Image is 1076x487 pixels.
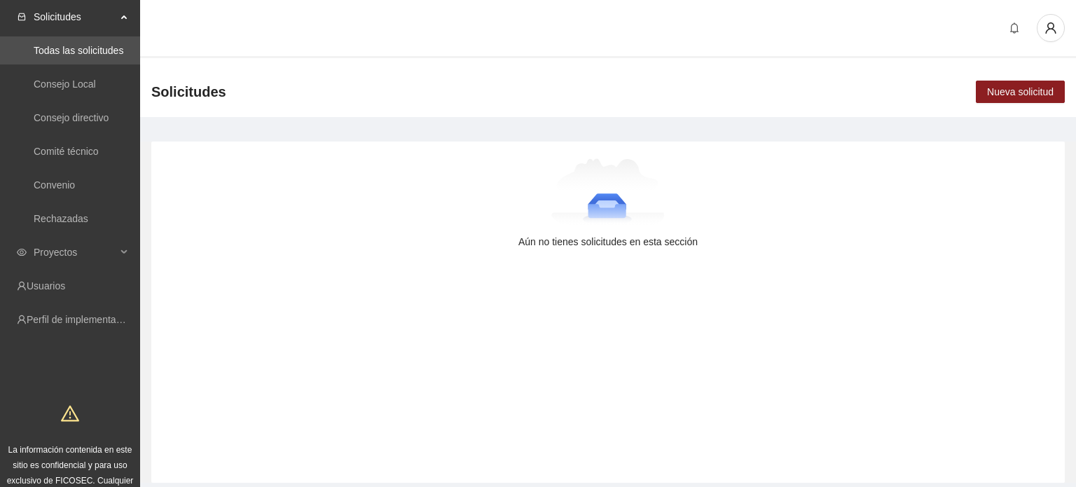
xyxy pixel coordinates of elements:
span: inbox [17,12,27,22]
button: Nueva solicitud [976,81,1065,103]
button: user [1037,14,1065,42]
span: Solicitudes [151,81,226,103]
img: Aún no tienes solicitudes en esta sección [551,158,665,228]
a: Consejo Local [34,78,96,90]
a: Perfil de implementadora [27,314,136,325]
a: Todas las solicitudes [34,45,123,56]
span: warning [61,404,79,423]
div: Aún no tienes solicitudes en esta sección [174,234,1042,249]
a: Usuarios [27,280,65,291]
span: user [1037,22,1064,34]
span: Proyectos [34,238,116,266]
a: Rechazadas [34,213,88,224]
a: Comité técnico [34,146,99,157]
a: Convenio [34,179,75,191]
span: bell [1004,22,1025,34]
span: Nueva solicitud [987,84,1054,100]
span: Solicitudes [34,3,116,31]
a: Consejo directivo [34,112,109,123]
button: bell [1003,17,1026,39]
span: eye [17,247,27,257]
